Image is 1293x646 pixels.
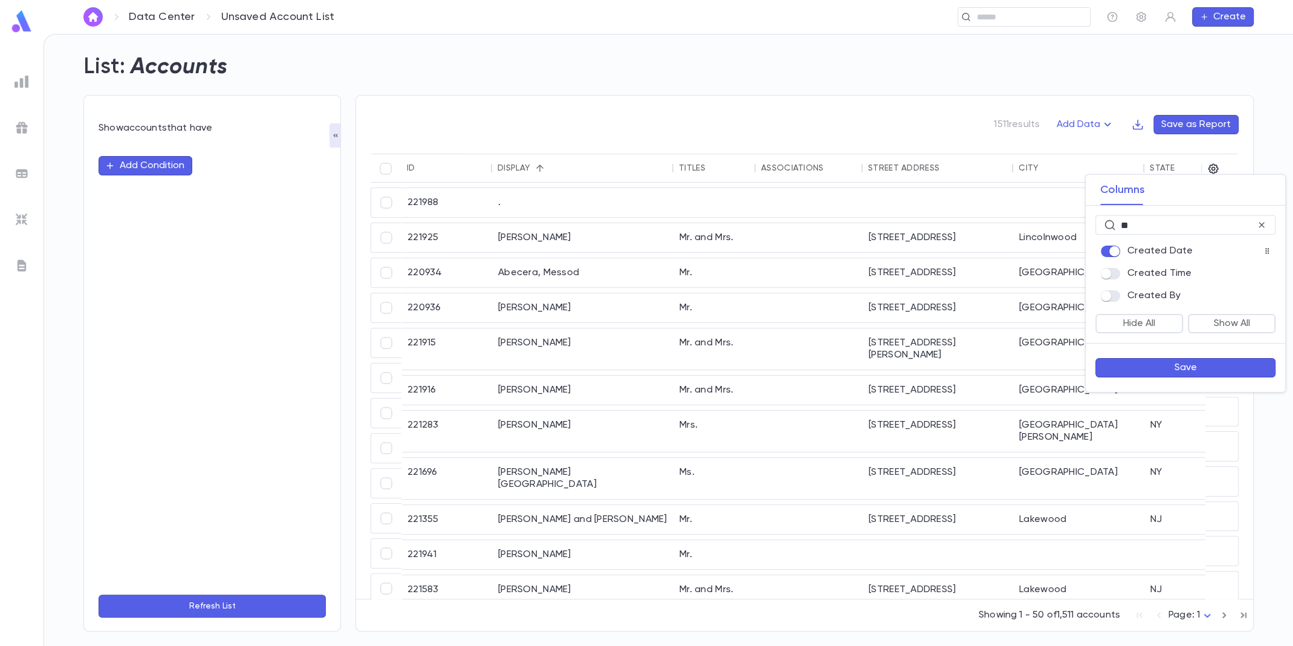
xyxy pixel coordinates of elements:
[1188,314,1275,333] button: Show All
[1127,290,1181,302] p: Created By
[1095,314,1183,333] button: Hide All
[1127,245,1193,257] p: Created Date
[1127,267,1191,279] p: Created Time
[1100,175,1145,205] button: Columns
[1095,358,1275,377] button: Save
